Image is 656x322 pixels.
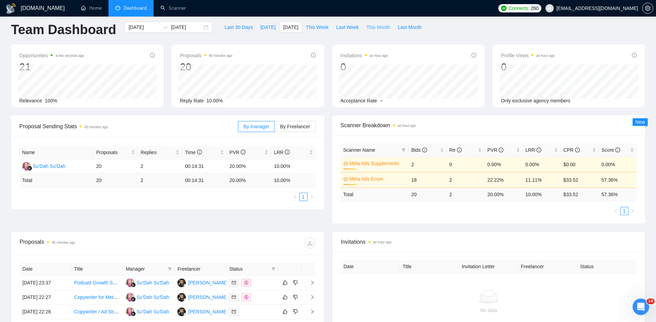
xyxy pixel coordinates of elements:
[283,294,288,300] span: like
[306,23,329,31] span: This Week
[620,207,628,215] li: 1
[599,157,637,172] td: 0.00%
[185,150,201,155] span: Time
[311,53,316,58] span: info-circle
[577,260,636,273] th: Status
[501,6,507,11] img: upwork-logo.png
[45,98,57,103] span: 100%
[244,281,248,285] span: dollar
[523,157,561,172] td: 0.00%
[293,195,297,199] span: left
[341,121,637,130] span: Scanner Breakdown
[643,6,653,11] span: setting
[177,293,186,302] img: DK
[232,281,236,285] span: mail
[177,280,228,285] a: DK[PERSON_NAME]
[128,23,160,31] input: Start date
[602,147,620,153] span: Score
[283,280,288,285] span: like
[123,262,175,276] th: Manager
[615,148,620,152] span: info-circle
[126,293,134,302] img: S
[270,264,277,274] span: filter
[93,146,138,159] th: Proposals
[93,174,138,187] td: 20
[74,309,251,314] a: Copywriter / Ad Strategist for DTC E-Commerce Supplement Brands (Growth Role)
[485,172,522,188] td: 22.22%
[642,6,653,11] a: setting
[614,209,618,213] span: left
[271,174,315,187] td: 10.00 %
[299,193,308,201] li: 1
[225,23,253,31] span: Last 30 Days
[561,172,598,188] td: $33.52
[485,157,522,172] td: 0.00%
[422,148,427,152] span: info-circle
[124,5,147,11] span: Dashboard
[279,22,302,33] button: [DATE]
[291,193,299,201] li: Previous Page
[126,308,134,316] img: S
[501,98,571,103] span: Only exclusive agency members
[180,60,232,73] div: 20
[308,193,316,201] li: Next Page
[293,280,298,285] span: dislike
[370,54,388,58] time: an hour ago
[471,53,476,58] span: info-circle
[150,53,155,58] span: info-circle
[20,262,71,276] th: Date
[400,260,459,273] th: Title
[499,148,503,152] span: info-circle
[599,172,637,188] td: 57.36%
[177,279,186,287] img: DK
[599,188,637,201] td: 57.36 %
[642,3,653,14] button: setting
[131,297,136,302] img: gigradar-bm.png
[20,305,71,319] td: [DATE] 22:26
[561,157,598,172] td: $0.00
[138,159,182,174] td: 2
[380,98,383,103] span: --
[19,122,238,131] span: Proposal Sending Stats
[304,238,315,249] button: download
[71,262,123,276] th: Title
[180,51,232,60] span: Proposals
[160,5,186,11] a: searchScanner
[136,293,169,301] div: Su'Dah Su'Dah
[628,207,637,215] button: right
[180,98,204,103] span: Reply Rate
[20,238,167,249] div: Proposals
[411,147,427,153] span: Bids
[341,188,409,201] td: Total
[612,207,620,215] button: left
[283,309,288,314] span: like
[346,306,631,314] div: No data
[341,98,377,103] span: Acceptance Rate
[131,282,136,287] img: gigradar-bm.png
[177,309,228,314] a: DK[PERSON_NAME]
[631,209,635,213] span: right
[227,159,271,174] td: 20.00%
[487,147,503,153] span: PVR
[632,53,637,58] span: info-circle
[71,276,123,290] td: Podcast Growth Support For Leading Sobriety Podcast
[171,23,202,31] input: End date
[373,240,392,244] time: an hour ago
[363,22,394,33] button: This Month
[20,276,71,290] td: [DATE] 23:37
[310,195,314,199] span: right
[291,193,299,201] button: left
[537,148,541,152] span: info-circle
[168,267,172,271] span: filter
[209,54,232,58] time: 40 minutes ago
[126,309,169,314] a: SSu'Dah Su'Dah
[291,293,300,301] button: dislike
[332,22,363,33] button: Last Week
[182,174,227,187] td: 00:14:31
[182,159,227,174] td: 00:14:31
[398,124,416,128] time: an hour ago
[241,150,246,154] span: info-circle
[341,51,388,60] span: Invitations
[402,148,406,152] span: filter
[447,157,485,172] td: 0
